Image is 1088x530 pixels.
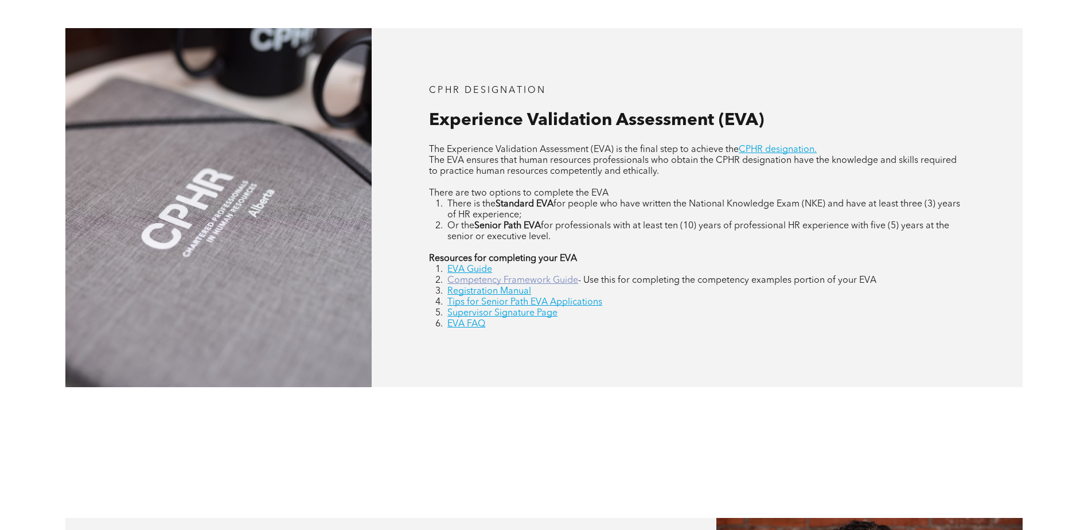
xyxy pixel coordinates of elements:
a: Supervisor Signature Page [447,309,557,318]
strong: Resources for completing your EVA [429,254,577,263]
span: The Experience Validation Assessment (EVA) is the final step to achieve the [429,145,739,154]
span: Or the [447,221,474,231]
span: CPHR DESIGNATION [429,86,546,95]
span: Experience Validation Assessment (EVA) [429,112,764,129]
span: - Use this for completing the competency examples portion of your EVA [578,276,876,285]
span: There are two options to complete the EVA [429,189,609,198]
a: Tips for Senior Path EVA Applications [447,298,602,307]
a: CPHR designation. [739,145,817,154]
a: Registration Manual [447,287,531,296]
strong: Senior Path EVA [474,221,541,231]
a: EVA FAQ [447,319,485,329]
span: for people who have written the National Knowledge Exam (NKE) and have at least three (3) years o... [447,200,960,220]
a: EVA Guide [447,265,492,274]
span: for professionals with at least ten (10) years of professional HR experience with five (5) years ... [447,221,949,241]
strong: Standard EVA [496,200,553,209]
span: The EVA ensures that human resources professionals who obtain the CPHR designation have the knowl... [429,156,957,176]
a: Competency Framework Guide [447,276,578,285]
span: There is the [447,200,496,209]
